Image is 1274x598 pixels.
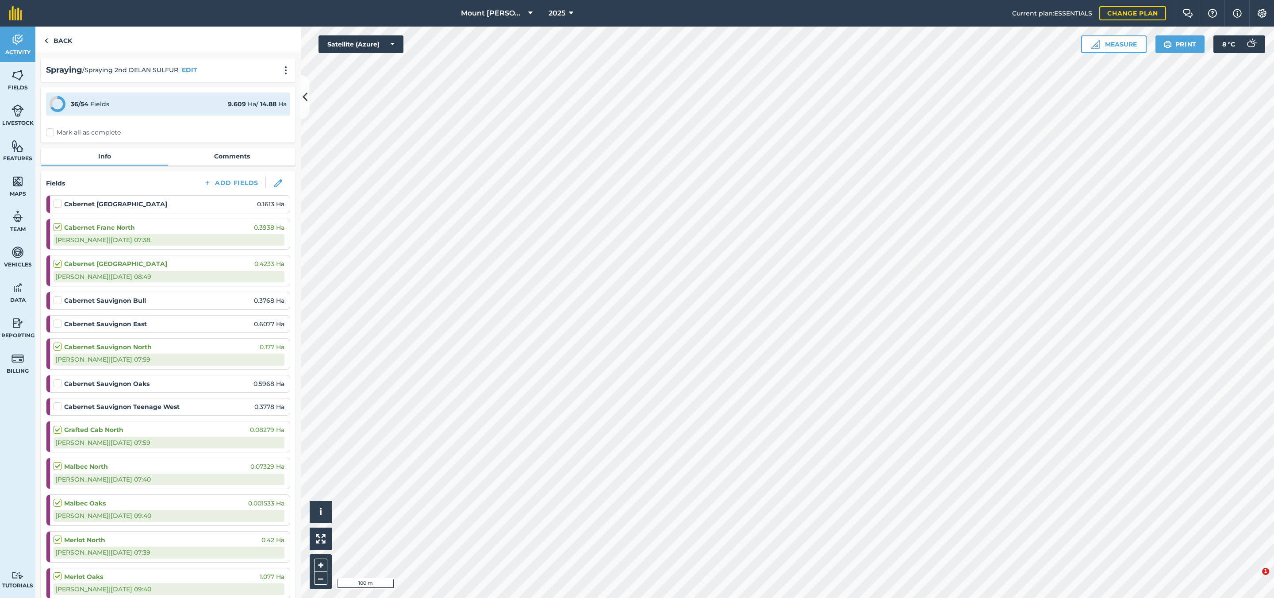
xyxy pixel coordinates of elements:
div: Ha / Ha [228,99,287,109]
span: 2025 [549,8,565,19]
span: i [319,506,322,517]
span: 0.3768 Ha [254,296,284,305]
span: 0.1613 Ha [257,199,284,209]
div: [PERSON_NAME] | [DATE] 09:40 [54,583,284,595]
h2: Spraying [46,64,82,77]
span: 0.42 Ha [261,535,284,545]
strong: Cabernet Sauvignon East [64,319,147,329]
img: svg+xml;base64,PD94bWwgdmVyc2lvbj0iMS4wIiBlbmNvZGluZz0idXRmLTgiPz4KPCEtLSBHZW5lcmF0b3I6IEFkb2JlIE... [1242,35,1260,53]
div: [PERSON_NAME] | [DATE] 07:59 [54,437,284,448]
strong: Grafted Cab North [64,425,123,435]
span: Mount [PERSON_NAME] [461,8,525,19]
span: 0.3778 Ha [254,402,284,412]
span: 0.07329 Ha [250,462,284,471]
a: Comments [168,148,295,165]
span: Current plan : ESSENTIALS [1012,8,1092,18]
img: Four arrows, one pointing top left, one top right, one bottom right and the last bottom left [316,534,326,544]
img: svg+xml;base64,PD94bWwgdmVyc2lvbj0iMS4wIiBlbmNvZGluZz0idXRmLTgiPz4KPCEtLSBHZW5lcmF0b3I6IEFkb2JlIE... [12,210,24,224]
div: [PERSON_NAME] | [DATE] 09:40 [54,510,284,521]
strong: Merlot Oaks [64,572,103,582]
a: Back [35,27,81,53]
span: 0.08279 Ha [250,425,284,435]
strong: Malbec North [64,462,108,471]
strong: Cabernet Sauvignon Oaks [64,379,150,389]
span: 0.5968 Ha [253,379,284,389]
strong: Cabernet Sauvignon North [64,342,152,352]
strong: Malbec Oaks [64,498,106,508]
div: [PERSON_NAME] | [DATE] 08:49 [54,271,284,282]
a: Info [41,148,168,165]
img: svg+xml;base64,PHN2ZyB4bWxucz0iaHR0cDovL3d3dy53My5vcmcvMjAwMC9zdmciIHdpZHRoPSI5IiBoZWlnaHQ9IjI0Ii... [44,35,48,46]
div: Fields [71,99,109,109]
a: Change plan [1099,6,1166,20]
strong: Merlot North [64,535,105,545]
button: – [314,572,327,585]
img: svg+xml;base64,PD94bWwgdmVyc2lvbj0iMS4wIiBlbmNvZGluZz0idXRmLTgiPz4KPCEtLSBHZW5lcmF0b3I6IEFkb2JlIE... [12,281,24,294]
strong: Cabernet Franc North [64,223,135,232]
img: fieldmargin Logo [9,6,22,20]
img: A question mark icon [1207,9,1218,18]
img: svg+xml;base64,PD94bWwgdmVyc2lvbj0iMS4wIiBlbmNvZGluZz0idXRmLTgiPz4KPCEtLSBHZW5lcmF0b3I6IEFkb2JlIE... [12,104,24,117]
label: Mark all as complete [46,128,121,137]
strong: Cabernet Sauvignon Teenage West [64,402,180,412]
img: svg+xml;base64,PHN2ZyB4bWxucz0iaHR0cDovL3d3dy53My5vcmcvMjAwMC9zdmciIHdpZHRoPSI1NiIgaGVpZ2h0PSI2MC... [12,69,24,82]
img: svg+xml;base64,PD94bWwgdmVyc2lvbj0iMS4wIiBlbmNvZGluZz0idXRmLTgiPz4KPCEtLSBHZW5lcmF0b3I6IEFkb2JlIE... [12,33,24,46]
strong: 9.609 [228,100,246,108]
span: 0.6077 Ha [254,319,284,329]
strong: 14.88 [260,100,276,108]
h4: Fields [46,178,65,188]
button: Add Fields [196,177,265,189]
span: 1 [1262,568,1269,575]
strong: Cabernet [GEOGRAPHIC_DATA] [64,259,167,269]
span: / Spraying 2nd DELAN SULFUR [82,65,178,75]
button: EDIT [182,65,197,75]
img: svg+xml;base64,PHN2ZyB4bWxucz0iaHR0cDovL3d3dy53My5vcmcvMjAwMC9zdmciIHdpZHRoPSI1NiIgaGVpZ2h0PSI2MC... [12,175,24,188]
span: 8 ° C [1222,35,1235,53]
button: 8 °C [1213,35,1265,53]
button: i [310,501,332,523]
img: svg+xml;base64,PHN2ZyB4bWxucz0iaHR0cDovL3d3dy53My5vcmcvMjAwMC9zdmciIHdpZHRoPSIyMCIgaGVpZ2h0PSIyNC... [280,66,291,75]
img: svg+xml;base64,PD94bWwgdmVyc2lvbj0iMS4wIiBlbmNvZGluZz0idXRmLTgiPz4KPCEtLSBHZW5lcmF0b3I6IEFkb2JlIE... [12,571,24,580]
img: svg+xml;base64,PHN2ZyB3aWR0aD0iMTgiIGhlaWdodD0iMTgiIHZpZXdCb3g9IjAgMCAxOCAxOCIgZmlsbD0ibm9uZSIgeG... [274,179,282,187]
button: Print [1155,35,1205,53]
div: [PERSON_NAME] | [DATE] 07:38 [54,234,284,246]
img: svg+xml;base64,PHN2ZyB4bWxucz0iaHR0cDovL3d3dy53My5vcmcvMjAwMC9zdmciIHdpZHRoPSIxOSIgaGVpZ2h0PSIyNC... [1163,39,1172,50]
span: 0.001533 Ha [248,498,284,508]
img: Two speech bubbles overlapping with the left bubble in the forefront [1182,9,1193,18]
strong: 36 / 54 [71,100,88,108]
button: + [314,559,327,572]
img: svg+xml;base64,PHN2ZyB4bWxucz0iaHR0cDovL3d3dy53My5vcmcvMjAwMC9zdmciIHdpZHRoPSI1NiIgaGVpZ2h0PSI2MC... [12,139,24,153]
span: 0.177 Ha [260,342,284,352]
span: 0.3938 Ha [254,223,284,232]
img: Ruler icon [1091,40,1100,49]
span: 1.077 Ha [260,572,284,582]
img: svg+xml;base64,PD94bWwgdmVyc2lvbj0iMS4wIiBlbmNvZGluZz0idXRmLTgiPz4KPCEtLSBHZW5lcmF0b3I6IEFkb2JlIE... [12,352,24,365]
img: svg+xml;base64,PD94bWwgdmVyc2lvbj0iMS4wIiBlbmNvZGluZz0idXRmLTgiPz4KPCEtLSBHZW5lcmF0b3I6IEFkb2JlIE... [12,246,24,259]
img: A cog icon [1257,9,1267,18]
div: [PERSON_NAME] | [DATE] 07:40 [54,474,284,485]
strong: Cabernet [GEOGRAPHIC_DATA] [64,199,167,209]
img: svg+xml;base64,PD94bWwgdmVyc2lvbj0iMS4wIiBlbmNvZGluZz0idXRmLTgiPz4KPCEtLSBHZW5lcmF0b3I6IEFkb2JlIE... [12,316,24,330]
button: Measure [1081,35,1147,53]
strong: Cabernet Sauvignon Bull [64,296,146,305]
span: 0.4233 Ha [254,259,284,269]
iframe: Intercom live chat [1244,568,1265,589]
button: Satellite (Azure) [318,35,403,53]
div: [PERSON_NAME] | [DATE] 07:59 [54,354,284,365]
div: [PERSON_NAME] | [DATE] 07:39 [54,547,284,558]
img: svg+xml;base64,PHN2ZyB4bWxucz0iaHR0cDovL3d3dy53My5vcmcvMjAwMC9zdmciIHdpZHRoPSIxNyIgaGVpZ2h0PSIxNy... [1233,8,1242,19]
